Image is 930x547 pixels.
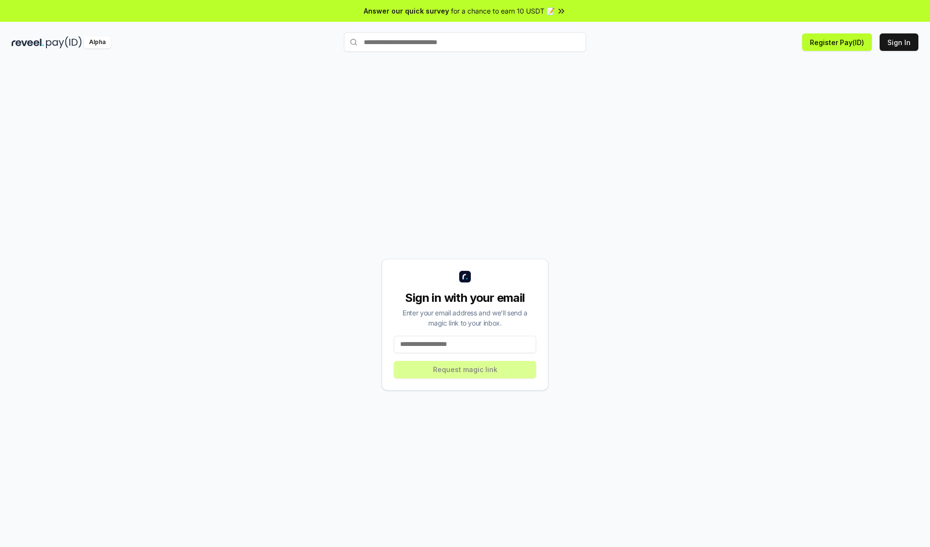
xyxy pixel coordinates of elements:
div: Alpha [84,36,111,48]
button: Sign In [880,33,918,51]
img: reveel_dark [12,36,44,48]
img: pay_id [46,36,82,48]
div: Enter your email address and we’ll send a magic link to your inbox. [394,308,536,328]
span: Answer our quick survey [364,6,449,16]
img: logo_small [459,271,471,282]
button: Register Pay(ID) [802,33,872,51]
div: Sign in with your email [394,290,536,306]
span: for a chance to earn 10 USDT 📝 [451,6,555,16]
